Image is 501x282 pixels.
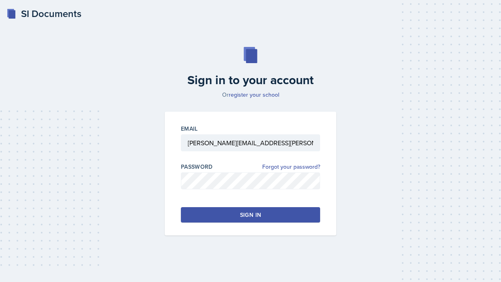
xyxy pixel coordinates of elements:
[229,91,279,99] a: register your school
[262,163,320,171] a: Forgot your password?
[160,73,341,87] h2: Sign in to your account
[181,163,213,171] label: Password
[160,91,341,99] p: Or
[181,207,320,223] button: Sign in
[6,6,81,21] a: SI Documents
[181,134,320,151] input: Email
[240,211,261,219] div: Sign in
[181,125,198,133] label: Email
